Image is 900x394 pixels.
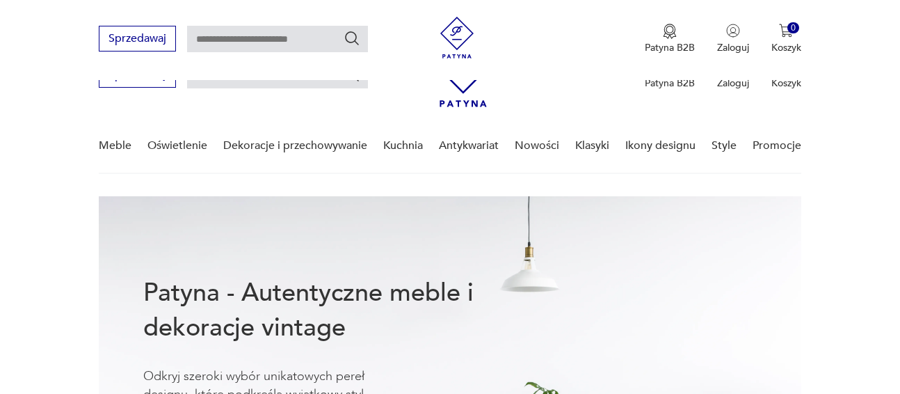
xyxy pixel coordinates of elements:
[99,26,176,52] button: Sprzedawaj
[717,77,749,90] p: Zaloguj
[717,24,749,54] button: Zaloguj
[787,22,799,34] div: 0
[779,24,793,38] img: Ikona koszyka
[645,41,695,54] p: Patyna B2B
[143,276,519,345] h1: Patyna - Autentyczne meble i dekoracje vintage
[645,24,695,54] button: Patyna B2B
[717,41,749,54] p: Zaloguj
[771,24,801,54] button: 0Koszyk
[645,77,695,90] p: Patyna B2B
[575,119,609,173] a: Klasyki
[712,119,737,173] a: Style
[663,24,677,39] img: Ikona medalu
[753,119,801,173] a: Promocje
[436,17,478,58] img: Patyna - sklep z meblami i dekoracjami vintage
[439,119,499,173] a: Antykwariat
[771,77,801,90] p: Koszyk
[625,119,696,173] a: Ikony designu
[645,24,695,54] a: Ikona medaluPatyna B2B
[515,119,559,173] a: Nowości
[771,41,801,54] p: Koszyk
[344,30,360,47] button: Szukaj
[726,24,740,38] img: Ikonka użytkownika
[99,119,131,173] a: Meble
[223,119,367,173] a: Dekoracje i przechowywanie
[99,35,176,45] a: Sprzedawaj
[383,119,423,173] a: Kuchnia
[147,119,207,173] a: Oświetlenie
[99,71,176,81] a: Sprzedawaj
